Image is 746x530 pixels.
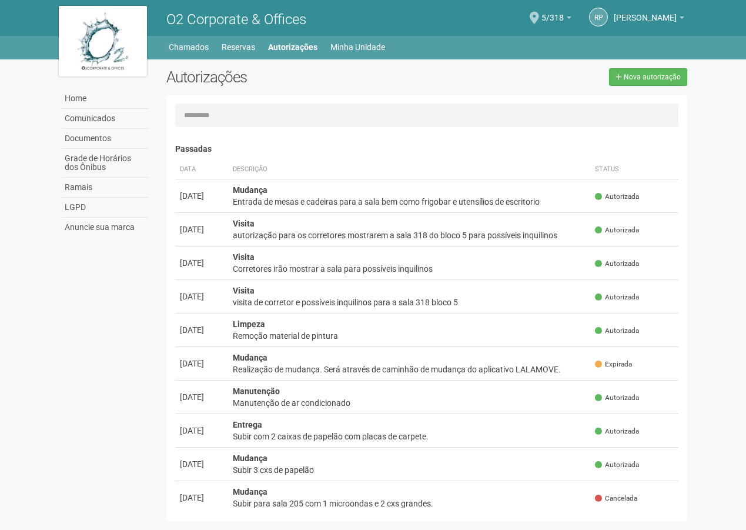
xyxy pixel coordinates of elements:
[228,160,591,179] th: Descrição
[222,39,255,55] a: Reservas
[233,397,586,409] div: Manutenção de ar condicionado
[233,464,586,476] div: Subir 3 cxs de papelão
[595,225,639,235] span: Autorizada
[614,2,677,22] span: Renzo Pestana Barroso
[62,198,149,218] a: LGPD
[590,160,678,179] th: Status
[595,259,639,269] span: Autorizada
[233,353,267,362] strong: Mudança
[180,291,223,302] div: [DATE]
[541,15,571,24] a: 5/318
[180,190,223,202] div: [DATE]
[233,286,255,295] strong: Visita
[180,358,223,369] div: [DATE]
[541,2,564,22] span: 5/318
[233,454,267,463] strong: Mudança
[595,393,639,403] span: Autorizada
[233,296,586,308] div: visita de corretor e possíveis inquilinos para a sala 318 bloco 5
[595,292,639,302] span: Autorizada
[268,39,317,55] a: Autorizações
[609,68,687,86] a: Nova autorização
[166,11,306,28] span: O2 Corporate & Offices
[233,420,262,429] strong: Entrega
[175,145,679,154] h4: Passadas
[233,252,255,262] strong: Visita
[180,391,223,403] div: [DATE]
[233,386,280,396] strong: Manutenção
[595,192,639,202] span: Autorizada
[233,229,586,241] div: autorização para os corretores mostrarem a sala 318 do bloco 5 para possíveis inquilinos
[233,185,267,195] strong: Mudança
[166,68,418,86] h2: Autorizações
[180,224,223,235] div: [DATE]
[233,487,267,496] strong: Mudança
[62,149,149,178] a: Grade de Horários dos Ônibus
[180,492,223,504] div: [DATE]
[595,359,632,369] span: Expirada
[330,39,385,55] a: Minha Unidade
[59,6,147,76] img: logo.jpg
[595,326,639,336] span: Autorizada
[180,425,223,436] div: [DATE]
[175,160,228,179] th: Data
[233,330,586,342] div: Remoção material de pintura
[614,15,684,24] a: [PERSON_NAME]
[595,426,639,436] span: Autorizada
[595,494,637,504] span: Cancelada
[62,129,149,149] a: Documentos
[233,498,586,509] div: Subir para sala 205 com 1 microondas e 2 cxs grandes.
[589,8,608,26] a: RP
[180,458,223,470] div: [DATE]
[180,257,223,269] div: [DATE]
[169,39,209,55] a: Chamados
[62,109,149,129] a: Comunicados
[233,263,586,275] div: Corretores irão mostrar a sala para possíveis inquilinos
[233,219,255,228] strong: Visita
[62,89,149,109] a: Home
[595,460,639,470] span: Autorizada
[62,218,149,237] a: Anuncie sua marca
[233,431,586,442] div: Subir com 2 caixas de papelão com placas de carpete.
[62,178,149,198] a: Ramais
[233,364,586,375] div: Realização de mudança. Será através de caminhão de mudança do aplicativo LALAMOVE.
[180,324,223,336] div: [DATE]
[624,73,681,81] span: Nova autorização
[233,319,265,329] strong: Limpeza
[233,196,586,208] div: Entrada de mesas e cadeiras para a sala bem como frigobar e utensílios de escritorio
